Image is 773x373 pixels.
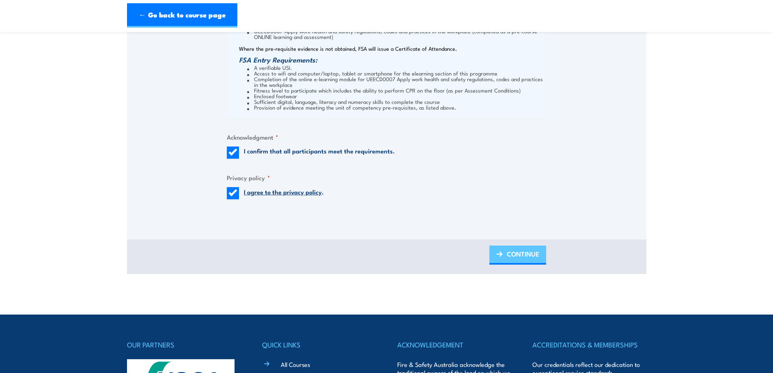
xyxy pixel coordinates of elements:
[227,132,278,142] legend: Acknowledgment
[244,187,324,199] label: .
[127,339,241,350] h4: OUR PARTNERS
[281,360,310,369] a: All Courses
[489,246,546,265] a: CONTINUE
[244,147,395,159] label: I confirm that all participants meet the requirements.
[247,99,544,104] li: Sufficient digital, language, literacy and numeracy skills to complete the course
[247,65,544,70] li: A verifiable USI.
[247,93,544,99] li: Enclosed footwear
[244,187,322,196] a: I agree to the privacy policy
[127,3,237,28] a: ← Go back to course page
[507,243,539,265] span: CONTINUE
[532,339,646,350] h4: ACCREDITATIONS & MEMBERSHIPS
[247,87,544,93] li: Fitness level to participate which includes the ability to perform CPR on the floor (as per Asses...
[239,56,544,64] h3: FSA Entry Requirements:
[247,76,544,87] li: Completion of the online e-learning module for UEECD0007 Apply work health and safety regulations...
[247,70,544,76] li: Access to wifi and computer/laptop, tablet or smartphone for the elearning section of this programme
[247,28,544,39] li: UEECD0007 Apply work health and safety regulations, codes and practices in the workplace (complet...
[397,339,511,350] h4: ACKNOWLEDGEMENT
[247,104,544,110] li: Provision of evidence meeting the unit of competency pre-requisites, as listed above.
[262,339,376,350] h4: QUICK LINKS
[239,45,544,52] p: Where the pre-requisite evidence is not obtained, FSA will issue a Certificate of Attendance.
[227,173,270,182] legend: Privacy policy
